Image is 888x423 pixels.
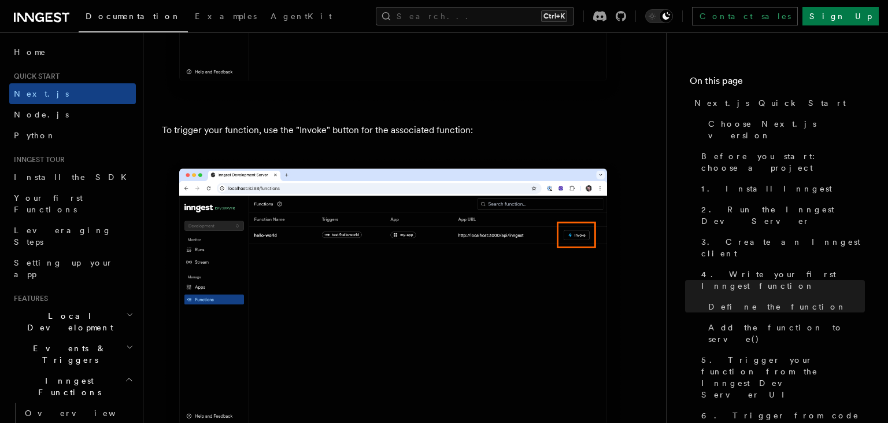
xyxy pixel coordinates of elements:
[802,7,879,25] a: Sign Up
[541,10,567,22] kbd: Ctrl+K
[14,258,113,279] span: Setting up your app
[14,110,69,119] span: Node.js
[701,150,865,174] span: Before you start: choose a project
[692,7,798,25] a: Contact sales
[9,83,136,104] a: Next.js
[704,296,865,317] a: Define the function
[79,3,188,32] a: Documentation
[697,178,865,199] a: 1. Install Inngest
[701,204,865,227] span: 2. Run the Inngest Dev Server
[188,3,264,31] a: Examples
[14,131,56,140] span: Python
[9,104,136,125] a: Node.js
[25,409,144,418] span: Overview
[14,193,83,214] span: Your first Functions
[9,370,136,403] button: Inngest Functions
[264,3,339,31] a: AgentKit
[708,301,846,312] span: Define the function
[697,350,865,405] a: 5. Trigger your function from the Inngest Dev Server UI
[704,317,865,350] a: Add the function to serve()
[708,322,865,345] span: Add the function to serve()
[9,220,136,252] a: Leveraging Steps
[704,113,865,146] a: Choose Next.js version
[9,306,136,338] button: Local Development
[14,89,69,98] span: Next.js
[694,97,846,109] span: Next.js Quick Start
[9,338,136,370] button: Events & Triggers
[9,187,136,220] a: Your first Functions
[701,183,832,194] span: 1. Install Inngest
[9,155,65,164] span: Inngest tour
[690,93,865,113] a: Next.js Quick Start
[9,294,48,303] span: Features
[9,375,125,398] span: Inngest Functions
[697,231,865,264] a: 3. Create an Inngest client
[86,12,181,21] span: Documentation
[697,146,865,178] a: Before you start: choose a project
[701,268,865,292] span: 4. Write your first Inngest function
[271,12,332,21] span: AgentKit
[690,74,865,93] h4: On this page
[9,252,136,285] a: Setting up your app
[645,9,673,23] button: Toggle dark mode
[14,46,46,58] span: Home
[14,226,112,247] span: Leveraging Steps
[9,343,126,366] span: Events & Triggers
[195,12,257,21] span: Examples
[9,310,126,333] span: Local Development
[9,72,60,81] span: Quick start
[14,172,134,182] span: Install the SDK
[162,122,624,138] p: To trigger your function, use the "Invoke" button for the associated function:
[9,125,136,146] a: Python
[701,410,859,421] span: 6. Trigger from code
[9,42,136,62] a: Home
[376,7,574,25] button: Search...Ctrl+K
[701,354,865,400] span: 5. Trigger your function from the Inngest Dev Server UI
[708,118,865,141] span: Choose Next.js version
[701,236,865,259] span: 3. Create an Inngest client
[697,264,865,296] a: 4. Write your first Inngest function
[697,199,865,231] a: 2. Run the Inngest Dev Server
[9,167,136,187] a: Install the SDK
